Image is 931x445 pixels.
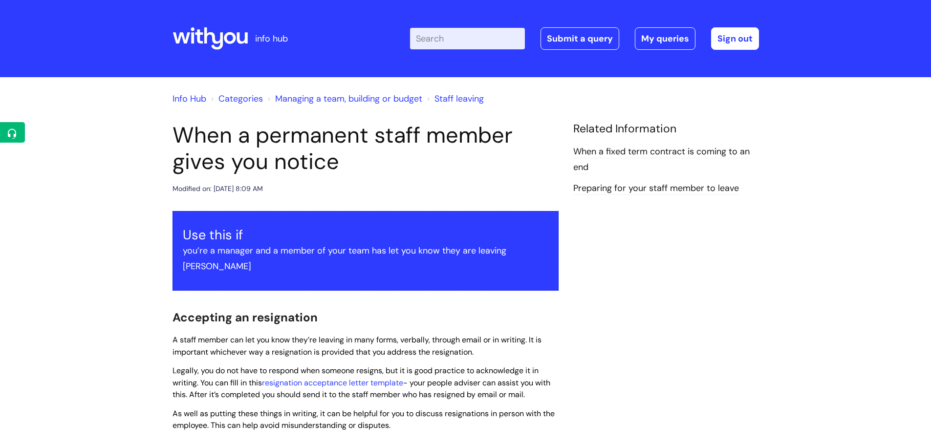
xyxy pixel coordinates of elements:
p: info hub [255,31,288,46]
span: Accepting an resignation [173,310,318,325]
li: Managing a team, building or budget [265,91,422,106]
a: Submit a query [541,27,619,50]
h4: Related Information [573,122,759,136]
a: Staff leaving [434,93,484,105]
span: A staff member can let you know they’re leaving in many forms, verbally, through email or in writ... [173,335,541,357]
div: Modified on: [DATE] 8:09 AM [173,183,263,195]
input: Search [410,28,525,49]
h3: Use this if [183,227,548,243]
a: When a fixed term contract is coming to an end [573,146,750,174]
span: As well as putting these things in writing, it can be helpful for you to discuss resignations in ... [173,408,555,431]
li: Staff leaving [425,91,484,106]
p: you’re a manager and a member of your team has let you know they are leaving [PERSON_NAME] [183,243,548,275]
a: resignation acceptance letter template [262,378,403,388]
div: | - [410,27,759,50]
h1: When a permanent staff member gives you notice [173,122,559,175]
a: Info Hub [173,93,206,105]
a: Preparing for your staff member to leave [573,182,739,195]
a: Managing a team, building or budget [275,93,422,105]
a: Categories [218,93,263,105]
a: Sign out [711,27,759,50]
span: Legally, you do not have to respond when someone resigns, but it is good practice to acknowledge ... [173,365,550,400]
li: Solution home [209,91,263,106]
a: My queries [635,27,695,50]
